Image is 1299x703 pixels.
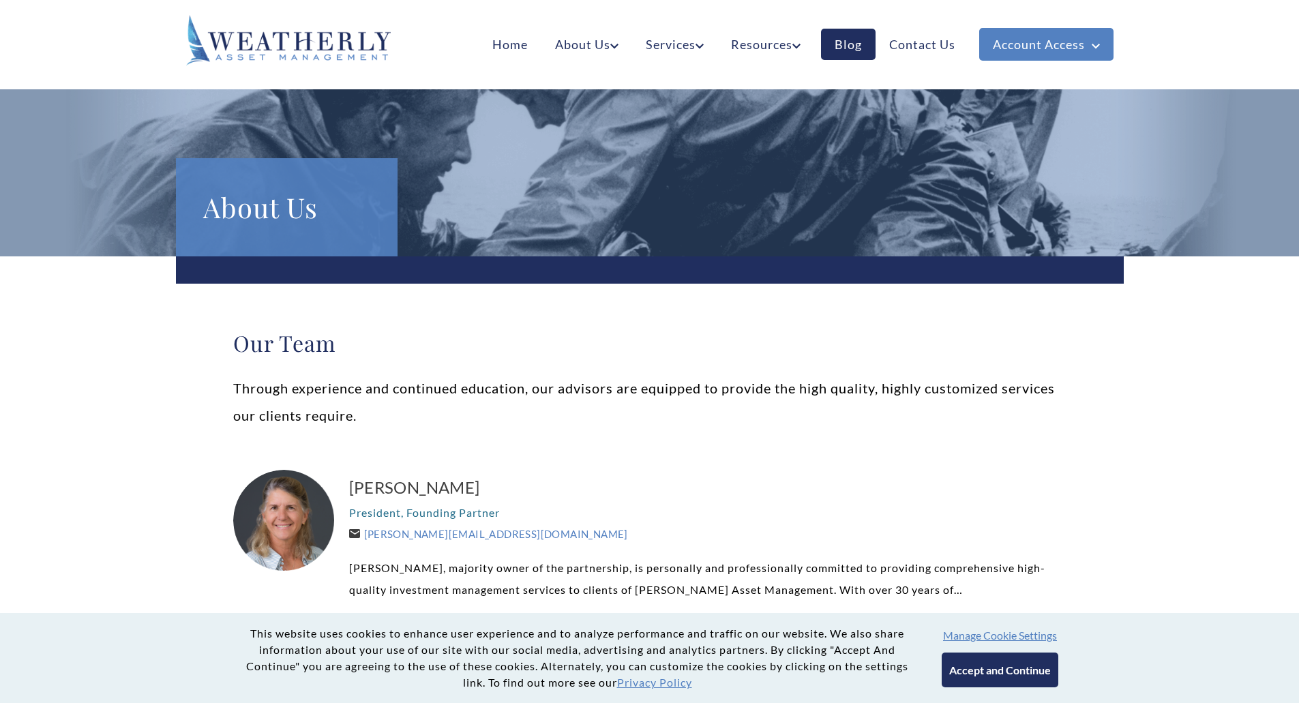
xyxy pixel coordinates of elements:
[943,629,1057,642] button: Manage Cookie Settings
[717,29,814,60] a: Resources
[203,185,370,229] h1: About Us
[241,625,914,691] p: This website uses cookies to enhance user experience and to analyze performance and traffic on ou...
[479,29,541,60] a: Home
[349,557,1066,601] p: [PERSON_NAME], majority owner of the partnership, is personally and professionally committed to p...
[541,29,632,60] a: About Us
[186,15,391,65] img: Weatherly
[876,29,969,60] a: Contact Us
[979,28,1114,61] a: Account Access
[821,29,876,60] a: Blog
[233,329,1066,357] h2: Our Team
[349,502,1066,524] p: President, Founding Partner
[349,528,628,540] a: [PERSON_NAME][EMAIL_ADDRESS][DOMAIN_NAME]
[233,374,1066,429] p: Through experience and continued education, our advisors are equipped to provide the high quality...
[942,653,1058,687] button: Accept and Continue
[349,477,1066,498] a: [PERSON_NAME]
[617,676,692,689] a: Privacy Policy
[632,29,717,60] a: Services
